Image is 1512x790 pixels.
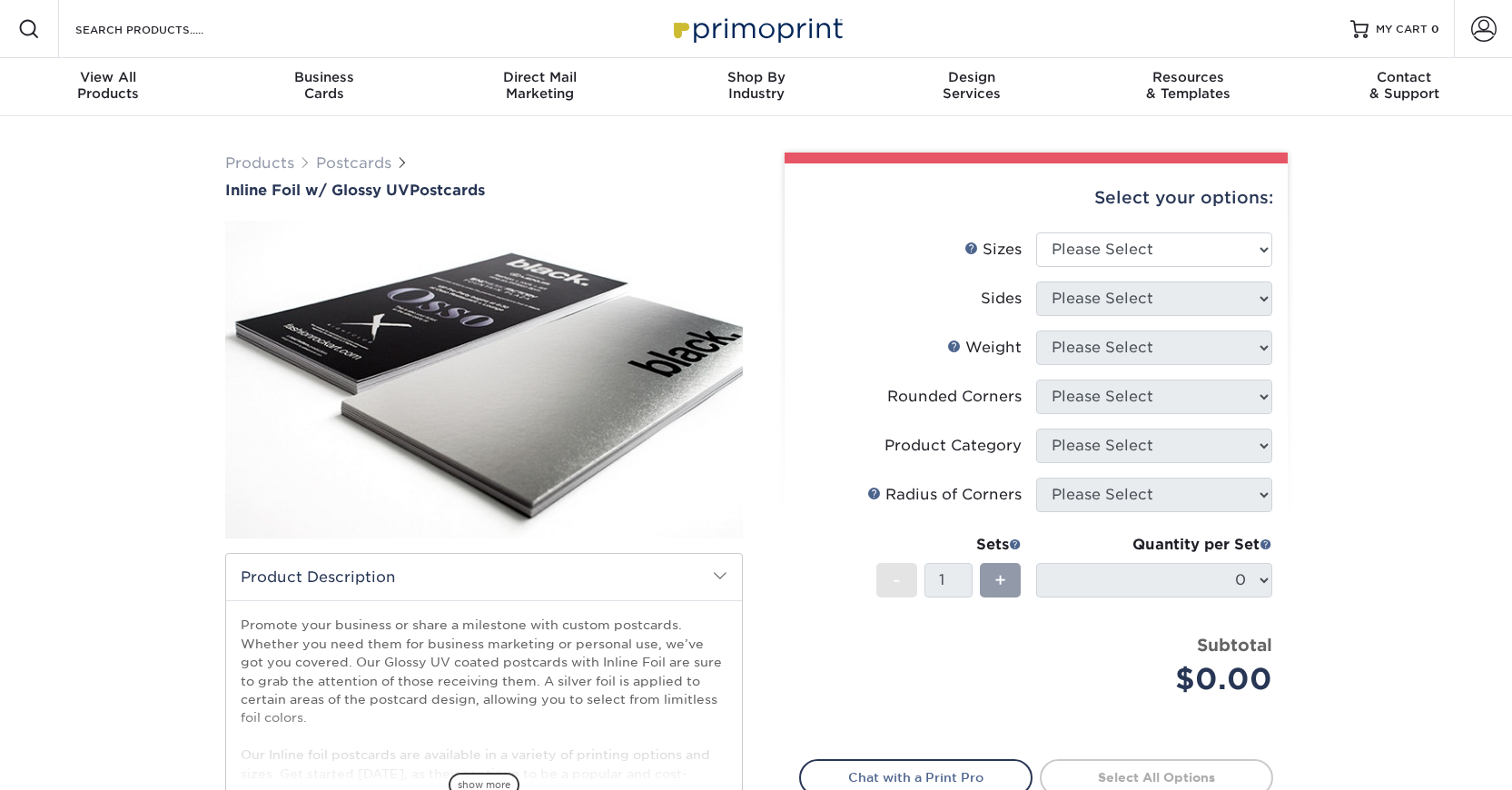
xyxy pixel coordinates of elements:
[1050,657,1272,701] div: $0.00
[648,69,865,102] div: Industry
[1080,58,1296,116] a: Resources& Templates
[5,735,154,784] iframe: Google Customer Reviews
[1431,23,1439,35] span: 0
[1296,58,1512,116] a: Contact& Support
[864,69,1080,102] div: Services
[893,567,901,594] span: -
[1080,69,1296,85] span: Resources
[432,69,648,85] span: Direct Mail
[216,69,432,102] div: Cards
[432,69,648,102] div: Marketing
[225,182,410,199] span: Inline Foil w/ Glossy UV
[216,58,432,116] a: BusinessCards
[648,58,865,116] a: Shop ByIndustry
[648,69,865,85] span: Shop By
[799,163,1273,232] div: Select your options:
[316,154,391,172] a: Postcards
[74,18,251,40] input: SEARCH PRODUCTS.....
[1080,69,1296,102] div: & Templates
[1197,635,1272,655] strong: Subtotal
[1296,69,1512,102] div: & Support
[225,207,743,552] img: Inline Foil w/ Glossy UV 01
[1296,69,1512,85] span: Contact
[225,182,743,199] h1: Postcards
[864,69,1080,85] span: Design
[981,288,1022,310] div: Sides
[864,58,1080,116] a: DesignServices
[867,484,1022,506] div: Radius of Corners
[226,554,742,600] h2: Product Description
[876,534,1022,556] div: Sets
[666,9,847,48] img: Primoprint
[947,337,1022,359] div: Weight
[432,58,648,116] a: Direct MailMarketing
[884,435,1022,457] div: Product Category
[994,567,1006,594] span: +
[1376,22,1428,37] span: MY CART
[216,69,432,85] span: Business
[225,154,294,172] a: Products
[964,239,1022,261] div: Sizes
[887,386,1022,408] div: Rounded Corners
[1036,534,1272,556] div: Quantity per Set
[225,182,743,199] a: Inline Foil w/ Glossy UVPostcards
